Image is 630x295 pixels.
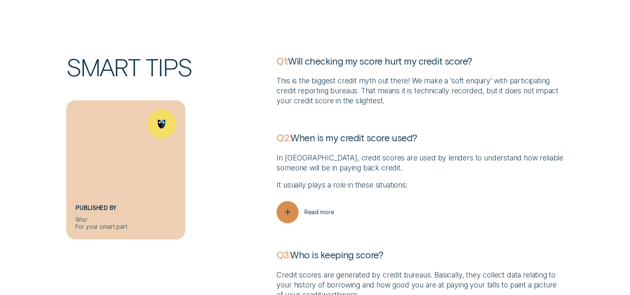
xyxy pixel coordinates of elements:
strong: Q3: [276,249,290,260]
div: For your smart part [75,223,176,230]
p: Will checking my score hurt my credit score? [276,55,563,67]
span: Read more [304,208,334,216]
p: Who is keeping score? [276,249,563,261]
h5: Published By [75,204,176,215]
button: Read more [276,201,334,223]
p: It usually plays a role in these situations: [276,180,563,190]
div: Wisr [75,216,176,230]
a: Published ByWisrFor your smart part [66,100,185,240]
strong: Q1: [276,55,288,67]
p: This is the biggest credit myth out there! We make a ‘soft enquiryʼ with participating credit rep... [276,76,563,106]
p: In [GEOGRAPHIC_DATA], credit scores are used by lenders to understand how reliable someone will b... [276,153,563,173]
strong: Q2: [276,132,291,143]
h2: Smart tips [63,55,273,101]
p: When is my credit score used? [276,132,563,144]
